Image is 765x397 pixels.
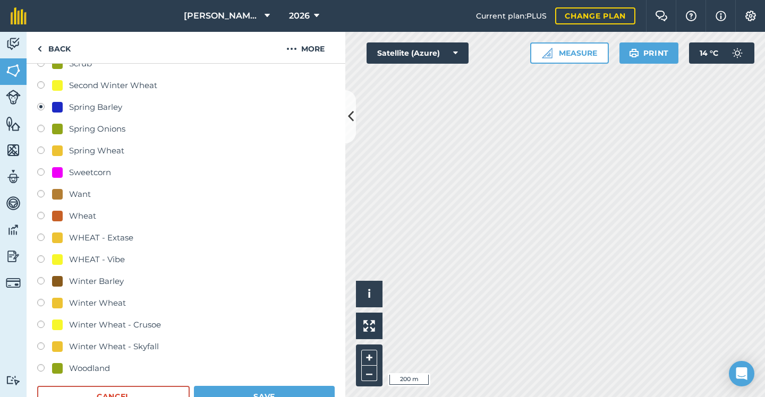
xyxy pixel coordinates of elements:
[11,7,27,24] img: fieldmargin Logo
[6,116,21,132] img: svg+xml;base64,PHN2ZyB4bWxucz0iaHR0cDovL3d3dy53My5vcmcvMjAwMC9zdmciIHdpZHRoPSI1NiIgaGVpZ2h0PSI2MC...
[6,90,21,105] img: svg+xml;base64,PD94bWwgdmVyc2lvbj0iMS4wIiBlbmNvZGluZz0idXRmLTgiPz4KPCEtLSBHZW5lcmF0b3I6IEFkb2JlIE...
[69,123,125,135] div: Spring Onions
[69,57,92,70] div: Scrub
[289,10,310,22] span: 2026
[367,42,469,64] button: Satellite (Azure)
[555,7,635,24] a: Change plan
[69,166,111,179] div: Sweetcorn
[685,11,698,21] img: A question mark icon
[6,169,21,185] img: svg+xml;base64,PD94bWwgdmVyc2lvbj0iMS4wIiBlbmNvZGluZz0idXRmLTgiPz4KPCEtLSBHZW5lcmF0b3I6IEFkb2JlIE...
[69,101,122,114] div: Spring Barley
[69,231,133,244] div: WHEAT - Extase
[361,366,377,381] button: –
[69,188,91,201] div: Want
[6,63,21,79] img: svg+xml;base64,PHN2ZyB4bWxucz0iaHR0cDovL3d3dy53My5vcmcvMjAwMC9zdmciIHdpZHRoPSI1NiIgaGVpZ2h0PSI2MC...
[619,42,679,64] button: Print
[716,10,726,22] img: svg+xml;base64,PHN2ZyB4bWxucz0iaHR0cDovL3d3dy53My5vcmcvMjAwMC9zdmciIHdpZHRoPSIxNyIgaGVpZ2h0PSIxNy...
[6,375,21,385] img: svg+xml;base64,PD94bWwgdmVyc2lvbj0iMS4wIiBlbmNvZGluZz0idXRmLTgiPz4KPCEtLSBHZW5lcmF0b3I6IEFkb2JlIE...
[729,361,754,386] div: Open Intercom Messenger
[6,275,21,290] img: svg+xml;base64,PD94bWwgdmVyc2lvbj0iMS4wIiBlbmNvZGluZz0idXRmLTgiPz4KPCEtLSBHZW5lcmF0b3I6IEFkb2JlIE...
[69,297,126,309] div: Winter Wheat
[69,318,161,331] div: Winter Wheat - Crusoe
[727,42,748,64] img: svg+xml;base64,PD94bWwgdmVyc2lvbj0iMS4wIiBlbmNvZGluZz0idXRmLTgiPz4KPCEtLSBHZW5lcmF0b3I6IEFkb2JlIE...
[69,275,124,288] div: Winter Barley
[37,42,42,55] img: svg+xml;base64,PHN2ZyB4bWxucz0iaHR0cDovL3d3dy53My5vcmcvMjAwMC9zdmciIHdpZHRoPSI5IiBoZWlnaHQ9IjI0Ii...
[356,281,382,307] button: i
[6,195,21,211] img: svg+xml;base64,PD94bWwgdmVyc2lvbj0iMS4wIiBlbmNvZGluZz0idXRmLTgiPz4KPCEtLSBHZW5lcmF0b3I6IEFkb2JlIE...
[266,32,345,63] button: More
[6,248,21,264] img: svg+xml;base64,PD94bWwgdmVyc2lvbj0iMS4wIiBlbmNvZGluZz0idXRmLTgiPz4KPCEtLSBHZW5lcmF0b3I6IEFkb2JlIE...
[363,320,375,332] img: Four arrows, one pointing top left, one top right, one bottom right and the last bottom left
[6,142,21,158] img: svg+xml;base64,PHN2ZyB4bWxucz0iaHR0cDovL3d3dy53My5vcmcvMjAwMC9zdmciIHdpZHRoPSI1NiIgaGVpZ2h0PSI2MC...
[476,10,547,22] span: Current plan : PLUS
[69,253,125,266] div: WHEAT - Vibe
[69,210,96,222] div: Wheat
[744,11,757,21] img: A cog icon
[368,287,371,300] span: i
[286,42,297,55] img: svg+xml;base64,PHN2ZyB4bWxucz0iaHR0cDovL3d3dy53My5vcmcvMjAwMC9zdmciIHdpZHRoPSIyMCIgaGVpZ2h0PSIyNC...
[6,36,21,52] img: svg+xml;base64,PD94bWwgdmVyc2lvbj0iMS4wIiBlbmNvZGluZz0idXRmLTgiPz4KPCEtLSBHZW5lcmF0b3I6IEFkb2JlIE...
[530,42,609,64] button: Measure
[689,42,754,64] button: 14 °C
[69,144,124,157] div: Spring Wheat
[69,362,110,375] div: Woodland
[184,10,260,22] span: [PERSON_NAME] & SONS (MILL HOUSE)
[629,47,639,59] img: svg+xml;base64,PHN2ZyB4bWxucz0iaHR0cDovL3d3dy53My5vcmcvMjAwMC9zdmciIHdpZHRoPSIxOSIgaGVpZ2h0PSIyNC...
[361,350,377,366] button: +
[655,11,668,21] img: Two speech bubbles overlapping with the left bubble in the forefront
[69,340,159,353] div: Winter Wheat - Skyfall
[700,42,718,64] span: 14 ° C
[27,32,81,63] a: Back
[69,79,157,92] div: Second Winter Wheat
[6,222,21,238] img: svg+xml;base64,PD94bWwgdmVyc2lvbj0iMS4wIiBlbmNvZGluZz0idXRmLTgiPz4KPCEtLSBHZW5lcmF0b3I6IEFkb2JlIE...
[542,48,552,58] img: Ruler icon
